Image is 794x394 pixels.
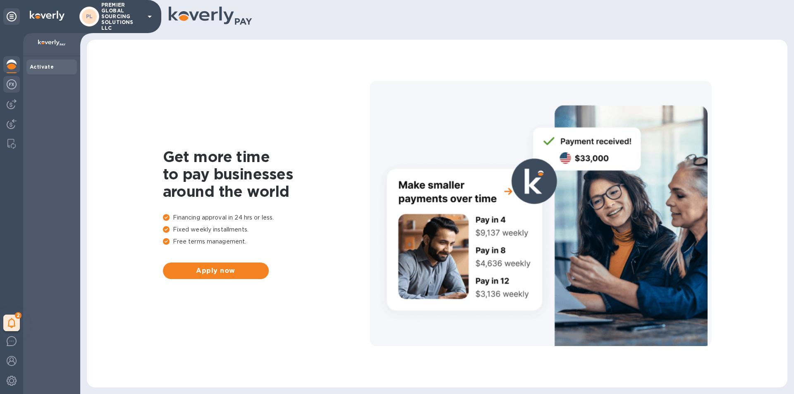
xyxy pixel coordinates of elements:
p: Fixed weekly installments. [163,225,370,234]
b: Activate [30,64,54,70]
h1: Get more time to pay businesses around the world [163,148,370,200]
div: Unpin categories [3,8,20,25]
p: Free terms management. [163,237,370,246]
img: Foreign exchange [7,79,17,89]
button: Apply now [163,263,269,279]
b: PL [86,13,93,19]
span: 2 [15,312,22,319]
img: Logo [30,11,65,21]
span: Apply now [170,266,262,276]
p: Financing approval in 24 hrs or less. [163,213,370,222]
p: PREMIER GLOBAL SOURCING SOLUTIONS LLC [101,2,143,31]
